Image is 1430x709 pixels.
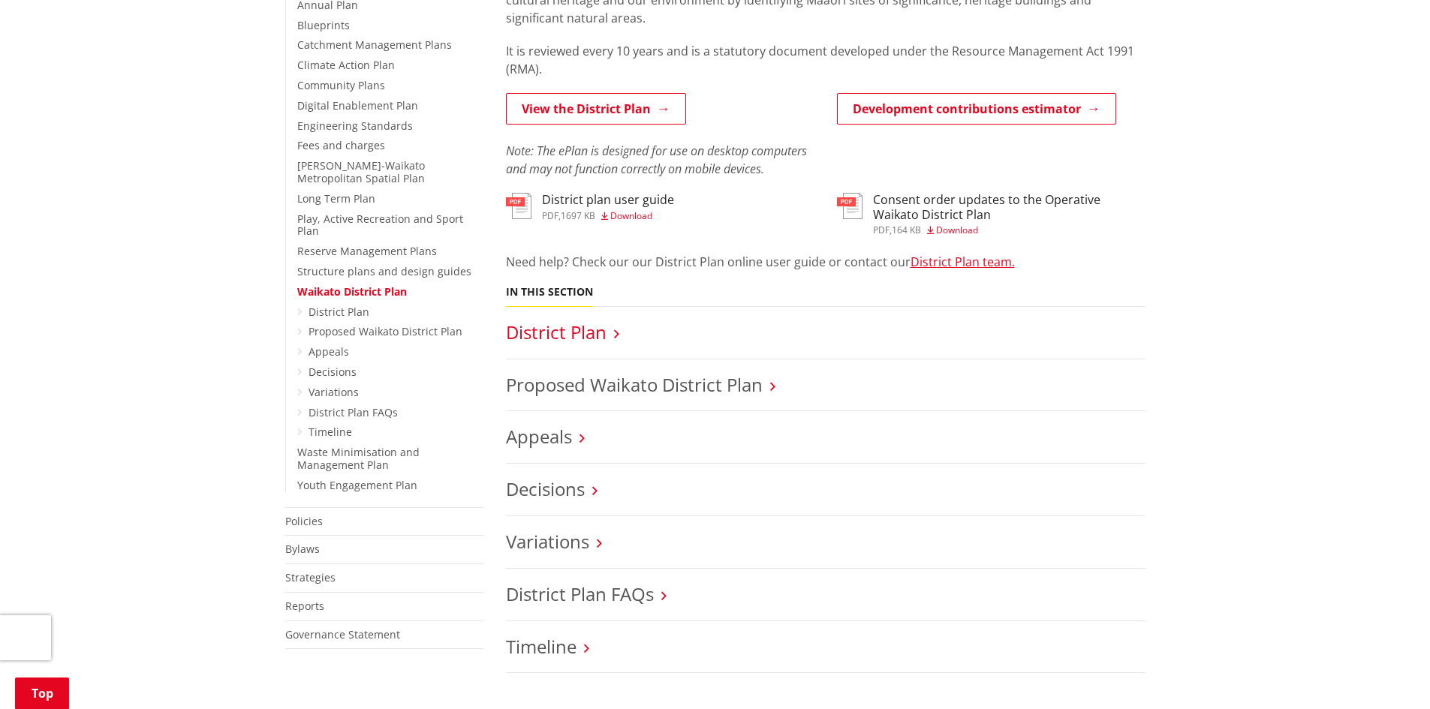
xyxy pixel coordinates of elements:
[297,264,471,278] a: Structure plans and design guides
[309,344,349,359] a: Appeals
[542,212,674,221] div: ,
[309,365,357,379] a: Decisions
[297,158,425,185] a: [PERSON_NAME]-Waikato Metropolitan Spatial Plan
[506,42,1146,78] p: It is reviewed every 10 years and is a statutory document developed under the Resource Management...
[542,193,674,207] h3: District plan user guide
[506,634,577,659] a: Timeline
[892,224,921,236] span: 164 KB
[506,143,807,177] em: Note: The ePlan is designed for use on desktop computers and may not function correctly on mobile...
[297,98,418,113] a: Digital Enablement Plan
[873,193,1146,221] h3: Consent order updates to the Operative Waikato District Plan
[285,570,336,584] a: Strategies
[285,514,323,528] a: Policies
[297,78,385,92] a: Community Plans
[297,244,437,258] a: Reserve Management Plans
[837,193,1146,234] a: Consent order updates to the Operative Waikato District Plan pdf,164 KB Download
[506,372,763,397] a: Proposed Waikato District Plan
[297,284,407,299] a: Waikato District Plan
[873,224,890,236] span: pdf
[1361,646,1415,700] iframe: Messenger Launcher
[911,254,1015,270] a: District Plan team.
[297,191,375,206] a: Long Term Plan
[506,320,607,344] a: District Plan
[506,529,589,554] a: Variations
[285,542,320,556] a: Bylaws
[610,209,652,222] span: Download
[15,677,69,709] a: Top
[936,224,978,236] span: Download
[297,138,385,152] a: Fees and charges
[309,425,352,439] a: Timeline
[506,581,654,606] a: District Plan FAQs
[309,324,462,338] a: Proposed Waikato District Plan
[297,478,417,492] a: Youth Engagement Plan
[297,38,452,52] a: Catchment Management Plans
[837,193,863,219] img: document-pdf.svg
[506,93,686,125] a: View the District Plan
[297,58,395,72] a: Climate Action Plan
[837,93,1116,125] a: Development contributions estimator
[561,209,595,222] span: 1697 KB
[297,119,413,133] a: Engineering Standards
[309,385,359,399] a: Variations
[506,424,572,449] a: Appeals
[297,212,463,239] a: Play, Active Recreation and Sport Plan
[285,599,324,613] a: Reports
[297,445,420,472] a: Waste Minimisation and Management Plan
[542,209,558,222] span: pdf
[873,226,1146,235] div: ,
[506,253,1146,271] p: Need help? Check our our District Plan online user guide or contact our
[285,627,400,641] a: Governance Statement
[506,193,531,219] img: document-pdf.svg
[309,305,369,319] a: District Plan
[506,286,593,299] h5: In this section
[297,18,350,32] a: Blueprints
[506,476,585,501] a: Decisions
[309,405,398,419] a: District Plan FAQs
[506,193,674,220] a: District plan user guide pdf,1697 KB Download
